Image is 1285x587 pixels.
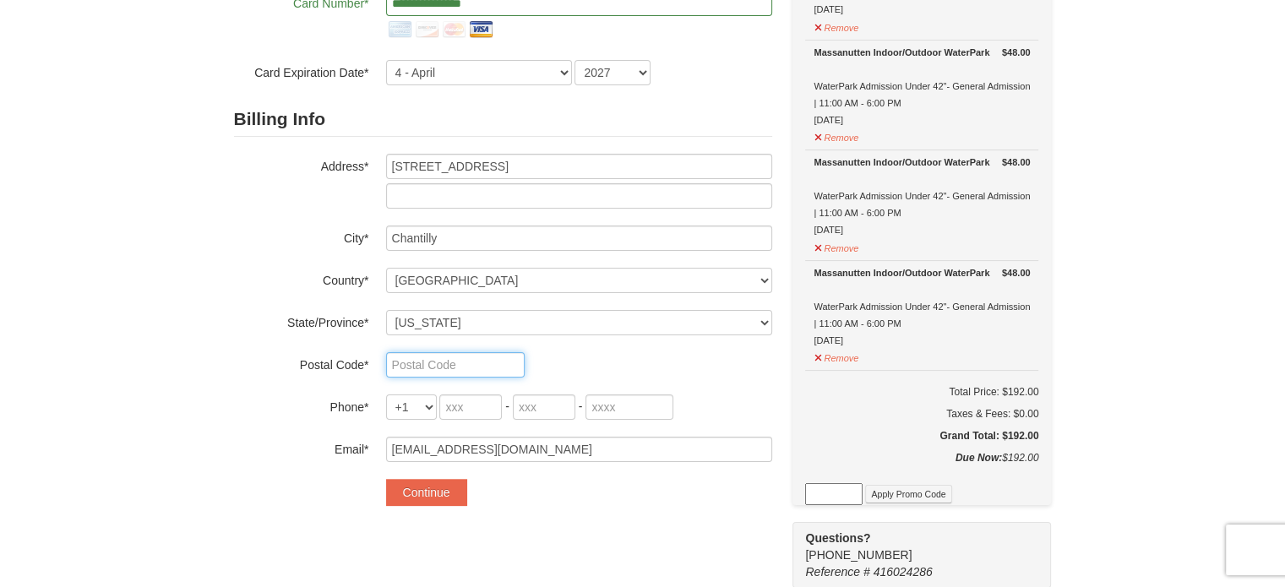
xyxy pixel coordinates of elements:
input: Email [386,437,772,462]
label: Postal Code* [234,352,369,373]
div: Massanutten Indoor/Outdoor WaterPark [814,264,1030,281]
label: Address* [234,154,369,175]
input: xxxx [585,394,673,420]
label: Email* [234,437,369,458]
label: Card Expiration Date* [234,60,369,81]
h6: Total Price: $192.00 [805,383,1038,400]
strong: $48.00 [1002,44,1031,61]
div: Massanutten Indoor/Outdoor WaterPark [814,154,1030,171]
span: 416024286 [874,565,933,579]
span: - [579,399,583,413]
input: Postal Code [386,352,525,378]
img: amex.png [386,16,413,43]
div: Massanutten Indoor/Outdoor WaterPark [814,44,1030,61]
div: WaterPark Admission Under 42"- General Admission | 11:00 AM - 6:00 PM [DATE] [814,154,1030,238]
input: Billing Info [386,154,772,179]
button: Remove [814,236,859,257]
div: Taxes & Fees: $0.00 [805,405,1038,422]
h5: Grand Total: $192.00 [805,427,1038,444]
input: xxx [439,394,502,420]
button: Remove [814,345,859,367]
label: Phone* [234,394,369,416]
img: mastercard.png [440,16,467,43]
span: - [505,399,509,413]
button: Continue [386,479,467,506]
div: WaterPark Admission Under 42"- General Admission | 11:00 AM - 6:00 PM [DATE] [814,264,1030,349]
h2: Billing Info [234,102,772,137]
button: Remove [814,125,859,146]
div: $192.00 [805,449,1038,483]
div: WaterPark Admission Under 42"- General Admission | 11:00 AM - 6:00 PM [DATE] [814,44,1030,128]
label: Country* [234,268,369,289]
strong: $48.00 [1002,154,1031,171]
label: State/Province* [234,310,369,331]
input: City [386,226,772,251]
button: Remove [814,15,859,36]
label: City* [234,226,369,247]
span: Reference # [805,565,869,579]
strong: Due Now: [956,452,1002,464]
input: xxx [513,394,575,420]
strong: Questions? [805,531,870,545]
img: visa.png [467,16,494,43]
img: discover.png [413,16,440,43]
strong: $48.00 [1002,264,1031,281]
span: [PHONE_NUMBER] [805,530,1021,562]
button: Apply Promo Code [865,485,951,503]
